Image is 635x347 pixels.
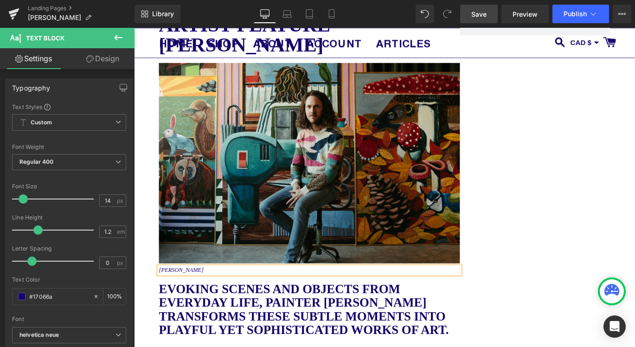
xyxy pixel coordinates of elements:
button: Redo [438,5,456,23]
a: Desktop [254,5,276,23]
span: [PERSON_NAME] [28,14,81,21]
a: Design [69,48,136,69]
span: Preview [513,9,538,19]
div: Font [12,316,126,322]
a: Preview [501,5,549,23]
i: [PERSON_NAME] [28,268,78,275]
span: px [117,198,125,204]
a: New Library [135,5,180,23]
b: Custom [31,119,52,127]
button: More [613,5,631,23]
input: Color [29,291,89,302]
div: Open Intercom Messenger [603,315,626,338]
button: Undo [416,5,434,23]
button: Publish [552,5,609,23]
span: em [117,229,125,235]
div: Text Color [12,276,126,283]
span: px [117,260,125,266]
span: Save [471,9,487,19]
div: Text Styles [12,103,126,110]
b: EVOKING SCENES AND OBJECTS FROM EVERYDAY LIFE, PAINTER [PERSON_NAME] TRANSFORMS THESE SUBTLE MOME... [28,285,353,346]
a: Laptop [276,5,298,23]
div: % [103,289,126,305]
a: Landing Pages [28,5,135,12]
b: Regular 400 [19,158,54,165]
div: Typography [12,79,50,92]
span: Publish [564,10,587,18]
div: Line Height [12,214,126,221]
div: Letter Spacing [12,245,126,252]
a: Mobile [321,5,343,23]
div: Font Size [12,183,126,190]
span: Text Block [26,34,64,42]
div: Font Weight [12,144,126,150]
i: helvetica neue [19,331,59,339]
span: Library [152,10,174,18]
a: Tablet [298,5,321,23]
